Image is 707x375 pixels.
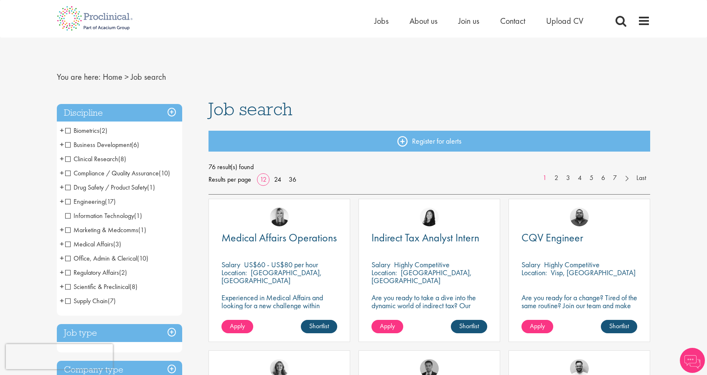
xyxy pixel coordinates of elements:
span: Information Technology [65,211,142,220]
span: + [60,152,64,165]
img: Numhom Sudsok [420,208,439,226]
span: Regulatory Affairs [65,268,127,277]
a: About us [409,15,437,26]
span: + [60,223,64,236]
span: Marketing & Medcomms [65,226,146,234]
span: + [60,252,64,264]
p: Experienced in Medical Affairs and looking for a new challenge within operations? Proclinical is ... [221,294,337,333]
a: Register for alerts [209,131,651,152]
a: 36 [286,175,299,184]
span: Office, Admin & Clerical [65,254,137,263]
span: Compliance / Quality Assurance [65,169,159,177]
p: [GEOGRAPHIC_DATA], [GEOGRAPHIC_DATA] [371,268,472,285]
span: + [60,266,64,279]
span: Engineering [65,197,105,206]
p: US$60 - US$80 per hour [244,260,318,269]
a: 1 [539,173,551,183]
span: CQV Engineer [521,231,583,245]
span: Biometrics [65,126,99,135]
span: Apply [530,322,545,330]
span: Salary [521,260,540,269]
a: 24 [271,175,284,184]
span: Scientific & Preclinical [65,282,137,291]
span: Drug Safety / Product Safety [65,183,155,192]
span: Medical Affairs [65,240,121,248]
span: (10) [137,254,148,263]
span: Medical Affairs [65,240,113,248]
a: breadcrumb link [103,71,122,82]
p: Are you ready to take a dive into the dynamic world of indirect tax? Our client is recruiting for... [371,294,487,333]
a: 3 [562,173,574,183]
span: Location: [371,268,397,277]
span: (8) [118,155,126,163]
a: 2 [550,173,562,183]
div: Job type [57,324,182,342]
span: Medical Affairs Operations [221,231,337,245]
span: Biometrics [65,126,107,135]
span: Results per page [209,173,251,186]
div: Discipline [57,104,182,122]
span: You are here: [57,71,101,82]
span: (1) [134,211,142,220]
span: + [60,280,64,293]
span: + [60,294,64,307]
a: Shortlist [301,320,337,333]
a: Medical Affairs Operations [221,233,337,243]
a: Indirect Tax Analyst Intern [371,233,487,243]
span: Engineering [65,197,116,206]
span: Supply Chain [65,296,116,305]
span: Clinical Research [65,155,118,163]
a: Apply [221,320,253,333]
img: Chatbot [680,348,705,373]
span: Business Development [65,140,131,149]
a: 12 [257,175,270,184]
span: Supply Chain [65,296,108,305]
a: Apply [371,320,403,333]
span: Drug Safety / Product Safety [65,183,147,192]
a: 5 [585,173,598,183]
p: Highly Competitive [544,260,600,269]
span: + [60,167,64,179]
span: Apply [380,322,395,330]
span: + [60,138,64,151]
span: Office, Admin & Clerical [65,254,148,263]
span: + [60,238,64,250]
span: (10) [159,169,170,177]
span: (8) [130,282,137,291]
span: Apply [230,322,245,330]
a: 6 [597,173,609,183]
span: Location: [521,268,547,277]
span: + [60,181,64,193]
a: 4 [574,173,586,183]
span: > [125,71,129,82]
span: (6) [131,140,139,149]
iframe: reCAPTCHA [6,344,113,369]
p: Visp, [GEOGRAPHIC_DATA] [551,268,636,277]
img: Janelle Jones [270,208,289,226]
span: (1) [138,226,146,234]
span: (17) [105,197,116,206]
span: + [60,195,64,208]
span: (7) [108,296,116,305]
p: [GEOGRAPHIC_DATA], [GEOGRAPHIC_DATA] [221,268,322,285]
span: Job search [131,71,166,82]
span: Business Development [65,140,139,149]
a: Contact [500,15,525,26]
a: 7 [609,173,621,183]
a: Join us [458,15,479,26]
span: (2) [99,126,107,135]
span: Jobs [374,15,389,26]
span: Upload CV [546,15,583,26]
span: Scientific & Preclinical [65,282,130,291]
span: Salary [371,260,390,269]
img: Ashley Bennett [570,208,589,226]
span: Information Technology [65,211,134,220]
a: Apply [521,320,553,333]
a: CQV Engineer [521,233,637,243]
